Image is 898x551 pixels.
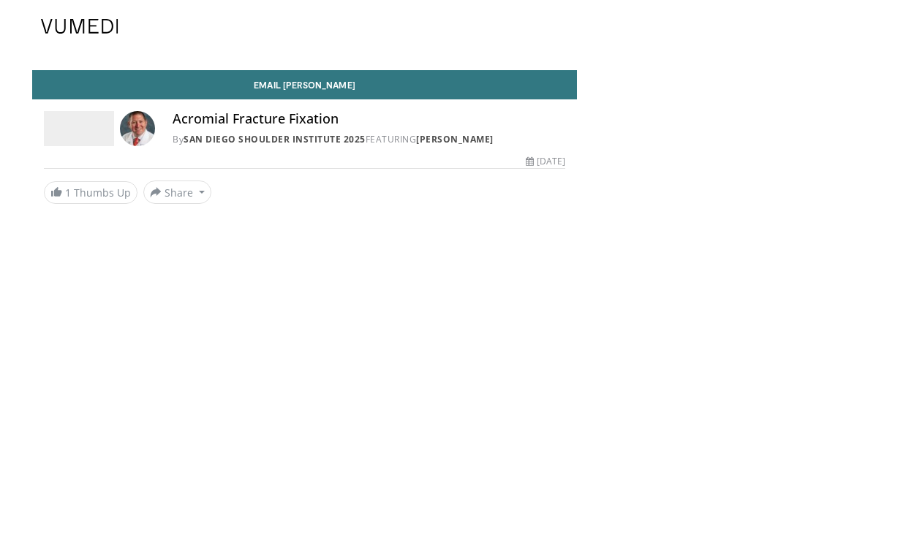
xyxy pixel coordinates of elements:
[44,181,137,204] a: 1 Thumbs Up
[120,111,155,146] img: Avatar
[173,133,565,146] div: By FEATURING
[41,19,118,34] img: VuMedi Logo
[65,186,71,199] span: 1
[44,111,114,146] img: San Diego Shoulder Institute 2025
[32,70,577,99] a: Email [PERSON_NAME]
[416,133,494,145] a: [PERSON_NAME]
[173,111,565,127] h4: Acromial Fracture Fixation
[184,133,366,145] a: San Diego Shoulder Institute 2025
[143,180,211,204] button: Share
[526,155,565,168] div: [DATE]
